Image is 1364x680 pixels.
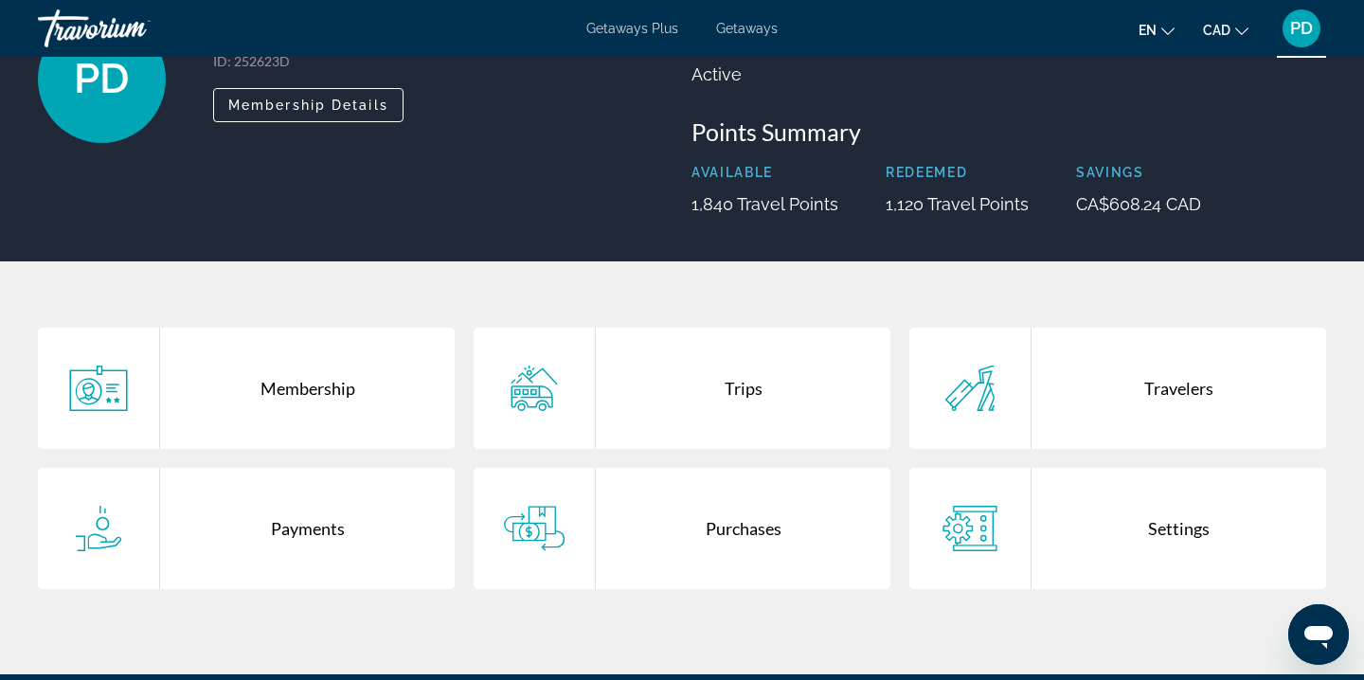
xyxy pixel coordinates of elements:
p: : 252623D [213,53,457,69]
span: PD [1290,19,1313,38]
div: Payments [160,468,455,589]
a: Travorium [38,4,227,53]
a: Getaways Plus [586,21,678,36]
a: Trips [474,328,890,449]
div: Trips [596,328,890,449]
button: User Menu [1277,9,1326,48]
p: CA$608.24 CAD [1076,194,1201,214]
span: ID [213,53,227,69]
div: Purchases [596,468,890,589]
a: Membership Details [213,92,404,113]
span: CAD [1203,23,1230,38]
a: Purchases [474,468,890,589]
a: Getaways [716,21,778,36]
a: Membership [38,328,455,449]
button: Change currency [1203,16,1248,44]
button: Membership Details [213,88,404,122]
p: Active [691,64,869,84]
h3: Points Summary [691,117,1326,146]
span: PD [74,54,130,103]
p: Available [691,165,838,180]
div: Membership [160,328,455,449]
a: Settings [909,468,1326,589]
iframe: Bouton de lancement de la fenêtre de messagerie [1288,604,1349,665]
button: Change language [1139,16,1175,44]
p: 1,840 Travel Points [691,194,838,214]
p: Redeemed [886,165,1029,180]
span: Membership Details [228,98,388,113]
a: Travelers [909,328,1326,449]
span: en [1139,23,1157,38]
div: Travelers [1032,328,1326,449]
a: Payments [38,468,455,589]
p: Savings [1076,165,1201,180]
p: 1,120 Travel Points [886,194,1029,214]
div: Settings [1032,468,1326,589]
